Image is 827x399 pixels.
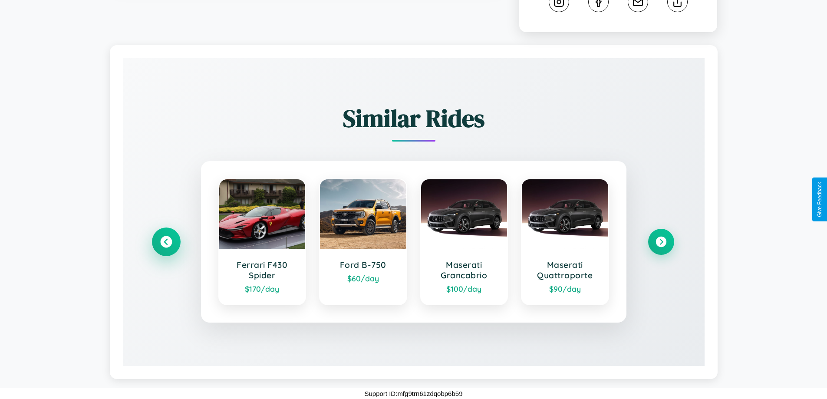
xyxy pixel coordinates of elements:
a: Maserati Grancabrio$100/day [420,178,508,305]
a: Maserati Quattroporte$90/day [521,178,609,305]
div: Give Feedback [817,182,823,217]
h3: Ferrari F430 Spider [228,260,297,280]
div: $ 170 /day [228,284,297,293]
a: Ferrari F430 Spider$170/day [218,178,306,305]
div: $ 100 /day [430,284,499,293]
div: $ 60 /day [329,274,398,283]
h2: Similar Rides [153,102,674,135]
h3: Maserati Grancabrio [430,260,499,280]
a: Ford B-750$60/day [319,178,407,305]
h3: Ford B-750 [329,260,398,270]
div: $ 90 /day [530,284,600,293]
h3: Maserati Quattroporte [530,260,600,280]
